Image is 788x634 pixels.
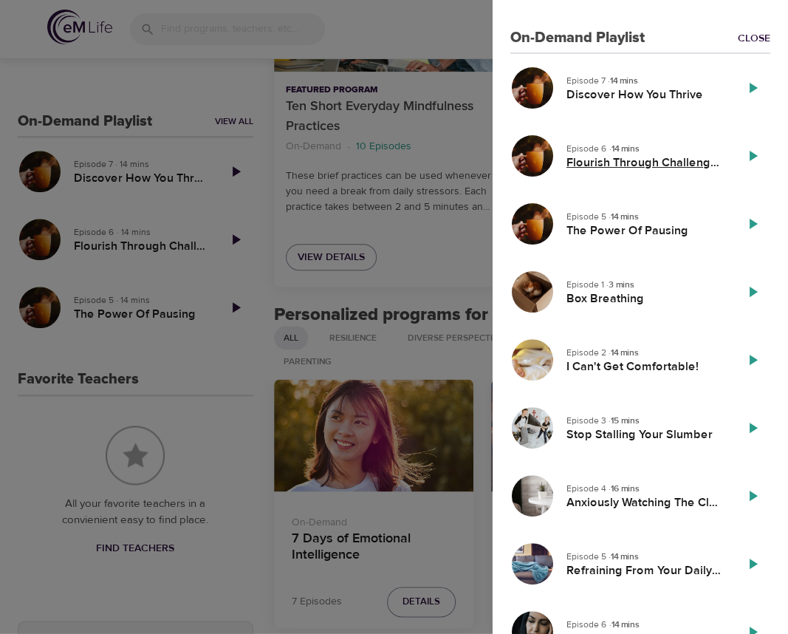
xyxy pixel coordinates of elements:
[566,142,723,155] p: Episode 6 ·
[566,618,723,631] p: Episode 6 ·
[611,618,640,630] strong: 14 mins
[610,75,638,86] strong: 14 mins
[611,483,640,494] strong: 16 mins
[566,550,723,563] p: Episode 5 ·
[566,87,723,103] h5: Discover How You Thrive
[566,291,723,307] h5: Box Breathing
[566,495,723,511] h5: Anxiously Watching The Clock Tick?
[566,210,723,223] p: Episode 5 ·
[566,482,723,495] p: Episode 4 ·
[566,223,723,239] h5: The Power Of Pausing
[611,347,639,358] strong: 14 mins
[510,30,645,47] h3: On-Demand Playlist
[566,278,723,291] p: Episode 1 ·
[566,74,723,87] p: Episode 7 ·
[566,346,723,359] p: Episode 2 ·
[738,31,770,46] a: Close
[566,155,723,171] h5: Flourish Through Challenges
[609,279,634,290] strong: 3 mins
[611,551,639,562] strong: 14 mins
[611,415,640,426] strong: 15 mins
[566,414,723,427] p: Episode 3 ·
[611,211,639,222] strong: 14 mins
[566,359,723,375] h5: I Can't Get Comfortable!
[566,563,723,579] h5: Refraining From Your Daily Review
[566,427,723,443] h5: Stop Stalling Your Slumber
[611,143,640,154] strong: 14 mins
